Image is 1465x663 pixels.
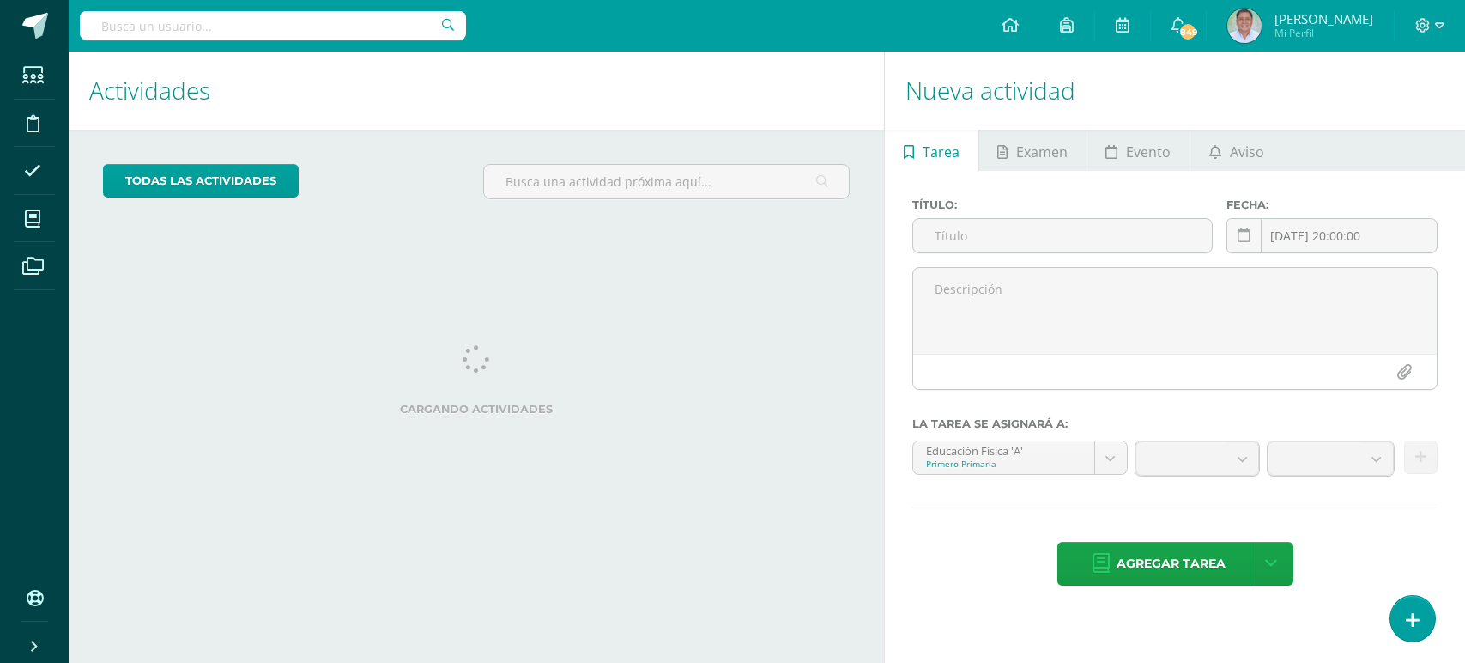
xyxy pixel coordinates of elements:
[1230,131,1264,173] span: Aviso
[103,403,850,416] label: Cargando actividades
[1227,219,1436,252] input: Fecha de entrega
[1227,9,1262,43] img: e0a79cb39523d0d5c7600c44975e145b.png
[1016,131,1068,173] span: Examen
[1178,22,1197,41] span: 849
[926,458,1081,470] div: Primero Primaria
[1274,10,1373,27] span: [PERSON_NAME]
[89,52,863,130] h1: Actividades
[80,11,466,40] input: Busca un usuario...
[1087,130,1190,171] a: Evento
[484,165,849,198] input: Busca una actividad próxima aquí...
[912,417,1438,430] label: La tarea se asignará a:
[1226,198,1437,211] label: Fecha:
[905,52,1444,130] h1: Nueva actividad
[913,441,1126,474] a: Educación Física 'A'Primero Primaria
[912,198,1213,211] label: Título:
[979,130,1087,171] a: Examen
[913,219,1212,252] input: Título
[1274,26,1373,40] span: Mi Perfil
[103,164,299,198] a: todas las Actividades
[923,131,960,173] span: Tarea
[926,441,1081,458] div: Educación Física 'A'
[885,130,978,171] a: Tarea
[1126,131,1171,173] span: Evento
[1190,130,1282,171] a: Aviso
[1117,543,1226,585] span: Agregar tarea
